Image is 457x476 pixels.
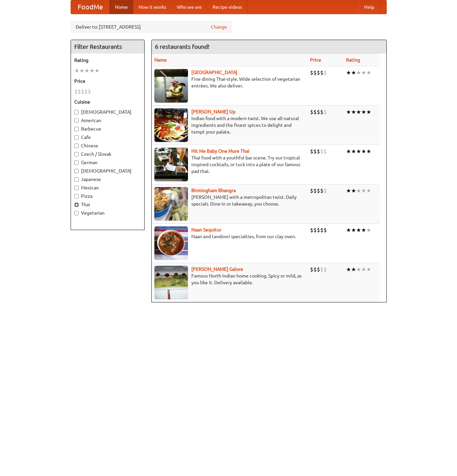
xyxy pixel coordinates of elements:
li: ★ [366,108,371,116]
li: ★ [351,187,356,194]
li: $ [323,266,327,273]
label: [DEMOGRAPHIC_DATA] [74,109,141,115]
img: satay.jpg [154,69,188,103]
a: Help [359,0,380,14]
li: $ [323,187,327,194]
a: FoodMe [71,0,110,14]
li: $ [313,226,317,234]
li: ★ [366,266,371,273]
li: ★ [356,148,361,155]
li: $ [84,88,88,95]
li: $ [310,69,313,76]
label: German [74,159,141,166]
p: [PERSON_NAME] with a metropolitan twist. Daily specials. Dine-in or takeaway, you choose. [154,194,305,207]
img: currygalore.jpg [154,266,188,299]
img: bhangra.jpg [154,187,188,221]
a: [GEOGRAPHIC_DATA] [191,70,237,75]
label: Chinese [74,142,141,149]
li: ★ [346,108,351,116]
input: [DEMOGRAPHIC_DATA] [74,110,79,114]
label: Japanese [74,176,141,183]
label: Barbecue [74,125,141,132]
li: $ [313,187,317,194]
li: ★ [356,187,361,194]
li: $ [310,266,313,273]
li: $ [320,187,323,194]
li: $ [310,148,313,155]
li: ★ [356,226,361,234]
input: Japanese [74,177,79,182]
li: $ [310,187,313,194]
b: Birmingham Bhangra [191,188,236,193]
li: ★ [351,69,356,76]
li: ★ [346,69,351,76]
li: ★ [361,148,366,155]
h5: Price [74,78,141,84]
b: [PERSON_NAME] Galore [191,266,243,272]
a: Rating [346,57,360,63]
li: $ [317,226,320,234]
label: Cafe [74,134,141,141]
img: naansequitur.jpg [154,226,188,260]
label: Vegetarian [74,210,141,216]
a: Price [310,57,321,63]
a: [PERSON_NAME] Up [191,109,235,114]
li: ★ [346,266,351,273]
li: $ [320,69,323,76]
li: $ [81,88,84,95]
li: $ [317,69,320,76]
p: Naan and tandoori specialties, from our clay oven. [154,233,305,240]
b: Naan Sequitur [191,227,221,232]
li: ★ [89,67,94,74]
a: Home [110,0,133,14]
li: $ [310,108,313,116]
input: Mexican [74,186,79,190]
li: ★ [346,187,351,194]
a: Name [154,57,167,63]
li: $ [313,148,317,155]
li: ★ [361,226,366,234]
img: curryup.jpg [154,108,188,142]
li: ★ [361,69,366,76]
input: Pizza [74,194,79,198]
li: $ [320,148,323,155]
label: [DEMOGRAPHIC_DATA] [74,168,141,174]
a: Recipe videos [207,0,247,14]
li: ★ [356,69,361,76]
p: Fine dining Thai-style. Wide selection of vegetarian entrées. We also deliver. [154,76,305,89]
li: ★ [346,226,351,234]
li: $ [78,88,81,95]
a: Who we are [172,0,207,14]
li: ★ [361,187,366,194]
input: German [74,160,79,165]
a: Change [211,24,227,30]
li: ★ [361,266,366,273]
p: Famous North Indian home cooking. Spicy or mild, as you like it. Delivery available. [154,272,305,286]
li: ★ [351,148,356,155]
input: Cafe [74,135,79,140]
a: Hit Me Baby One More Thai [191,148,250,154]
li: ★ [79,67,84,74]
p: Thai food with a youthful bar scene. Try our tropical inspired cocktails, or tuck into a plate of... [154,154,305,175]
label: Pizza [74,193,141,199]
li: $ [74,88,78,95]
input: American [74,118,79,123]
p: Indian food with a modern twist. We use all-natural ingredients and the finest spices to delight ... [154,115,305,135]
input: Chinese [74,144,79,148]
label: Mexican [74,184,141,191]
li: $ [323,226,327,234]
li: $ [313,108,317,116]
li: ★ [366,226,371,234]
li: ★ [356,108,361,116]
label: Thai [74,201,141,208]
label: Czech / Slovak [74,151,141,157]
li: ★ [84,67,89,74]
li: ★ [366,148,371,155]
img: babythai.jpg [154,148,188,181]
li: $ [88,88,91,95]
li: ★ [351,226,356,234]
h5: Rating [74,57,141,64]
input: [DEMOGRAPHIC_DATA] [74,169,79,173]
